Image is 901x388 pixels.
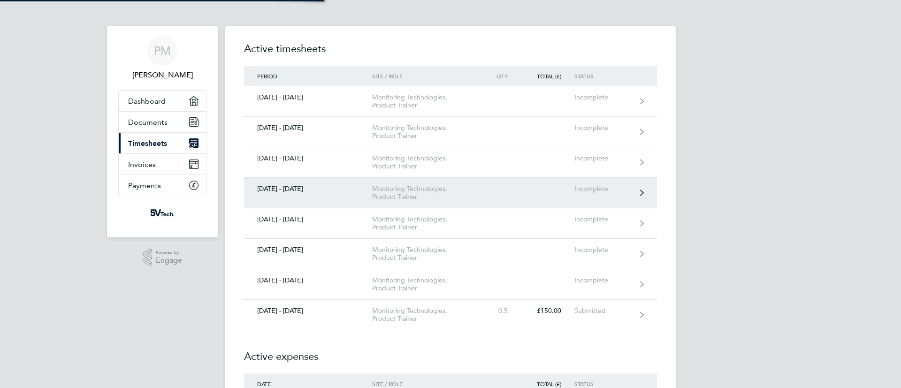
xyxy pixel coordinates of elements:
div: [DATE] - [DATE] [244,124,372,132]
a: Payments [119,175,206,196]
div: Incomplete [574,154,632,162]
a: [DATE] - [DATE]Monitoring Technologies, Product TrainerIncomplete [244,178,657,208]
span: Invoices [128,160,156,169]
div: [DATE] - [DATE] [244,185,372,193]
div: Incomplete [574,185,632,193]
div: [DATE] - [DATE] [244,307,372,315]
div: Monitoring Technologies, Product Trainer [372,185,480,201]
div: Incomplete [574,124,632,132]
div: [DATE] - [DATE] [244,154,372,162]
a: [DATE] - [DATE]Monitoring Technologies, Product TrainerIncomplete [244,117,657,147]
div: Status [574,73,632,79]
div: 0.5 [480,307,521,315]
a: [DATE] - [DATE]Monitoring Technologies, Product TrainerIncomplete [244,208,657,239]
div: Monitoring Technologies, Product Trainer [372,246,480,262]
div: Submitted [574,307,632,315]
span: Timesheets [128,139,167,148]
div: Date [244,380,372,387]
a: [DATE] - [DATE]Monitoring Technologies, Product TrainerIncomplete [244,239,657,269]
div: Incomplete [574,93,632,101]
div: Incomplete [574,246,632,254]
div: [DATE] - [DATE] [244,215,372,223]
a: [DATE] - [DATE]Monitoring Technologies, Product TrainerIncomplete [244,86,657,117]
a: Go to home page [118,205,206,221]
span: Paul Mallard [118,69,206,81]
a: PM[PERSON_NAME] [118,36,206,81]
a: [DATE] - [DATE]Monitoring Technologies, Product Trainer0.5£150.00Submitted [244,300,657,330]
div: Monitoring Technologies, Product Trainer [372,93,480,109]
div: [DATE] - [DATE] [244,246,372,254]
div: Incomplete [574,276,632,284]
span: Documents [128,118,168,127]
div: Status [574,380,632,387]
h2: Active timesheets [244,41,657,66]
div: Monitoring Technologies, Product Trainer [372,124,480,140]
div: £150.00 [521,307,574,315]
div: Incomplete [574,215,632,223]
img: weare5values-logo-retina.png [148,205,176,221]
a: Invoices [119,154,206,175]
div: Total (£) [521,380,574,387]
span: Powered by [156,249,182,257]
nav: Main navigation [107,26,218,237]
span: PM [154,45,171,57]
span: Payments [128,181,161,190]
a: Dashboard [119,91,206,111]
a: [DATE] - [DATE]Monitoring Technologies, Product TrainerIncomplete [244,269,657,300]
div: Qty [480,73,521,79]
a: Powered byEngage [143,249,183,266]
span: Period [257,72,277,80]
div: Monitoring Technologies, Product Trainer [372,154,480,170]
span: Engage [156,257,182,265]
div: Total (£) [521,73,574,79]
div: Monitoring Technologies, Product Trainer [372,276,480,292]
div: Site / Role [372,73,480,79]
a: [DATE] - [DATE]Monitoring Technologies, Product TrainerIncomplete [244,147,657,178]
div: [DATE] - [DATE] [244,276,372,284]
h2: Active expenses [244,330,657,373]
span: Dashboard [128,97,166,106]
div: Monitoring Technologies, Product Trainer [372,307,480,323]
div: Site / Role [372,380,480,387]
a: Timesheets [119,133,206,153]
a: Documents [119,112,206,132]
div: Monitoring Technologies, Product Trainer [372,215,480,231]
div: [DATE] - [DATE] [244,93,372,101]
